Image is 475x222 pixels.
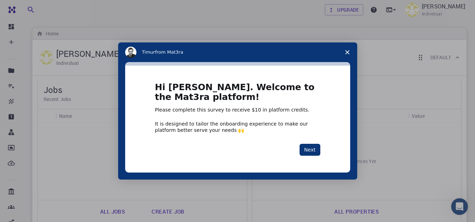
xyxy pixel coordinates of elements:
span: Close survey [338,42,357,62]
span: Timur [142,49,155,55]
h1: Hi [PERSON_NAME]. Welcome to the Mat3ra platform! [155,82,320,107]
div: It is designed to tailor the onboarding experience to make our platform better serve your needs 🙌 [155,121,320,133]
span: from Mat3ra [155,49,183,55]
div: Please complete this survey to receive $10 in platform credits. [155,107,320,114]
button: Next [300,144,320,156]
img: Profile image for Timur [125,47,136,58]
span: Support [14,5,39,11]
